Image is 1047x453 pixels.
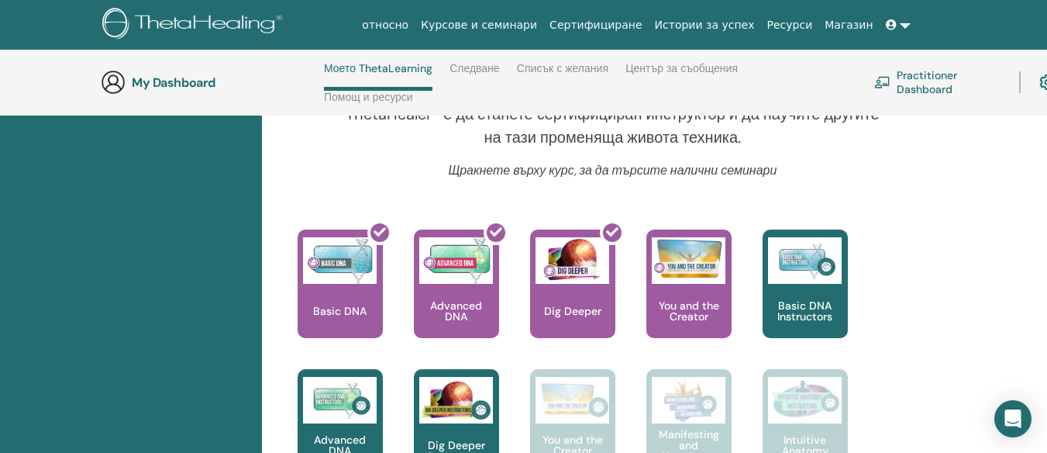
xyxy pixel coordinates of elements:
[763,230,848,369] a: Basic DNA Instructors Basic DNA Instructors
[646,300,732,322] p: You and the Creator
[761,11,819,40] a: Ресурси
[874,65,1001,99] a: Practitioner Dashboard
[768,237,842,284] img: Basic DNA Instructors
[356,11,415,40] a: относно
[449,62,500,87] a: Следване
[768,377,842,424] img: Intuitive Anatomy Instructors
[324,62,432,91] a: Моето ThetaLearning
[530,230,615,369] a: Dig Deeper Dig Deeper
[346,161,880,180] p: Щракнете върху курс, за да търсите налични семинари
[132,75,287,90] h3: My Dashboard
[517,62,608,87] a: Списък с желания
[324,91,413,116] a: Помощ и ресурси
[818,11,879,40] a: Магазин
[625,62,738,87] a: Център за съобщения
[994,400,1032,437] div: Open Intercom Messenger
[303,377,377,424] img: Advanced DNA Instructors
[298,230,383,369] a: Basic DNA Basic DNA
[649,11,761,40] a: Истории за успех
[102,8,288,43] img: logo.png
[543,11,648,40] a: Сертифициране
[874,76,890,88] img: chalkboard-teacher.svg
[652,377,725,424] img: Manifesting and Abundance Instructors
[419,237,493,284] img: Advanced DNA
[538,306,608,316] p: Dig Deeper
[303,237,377,284] img: Basic DNA
[652,237,725,280] img: You and the Creator
[763,300,848,322] p: Basic DNA Instructors
[536,237,609,284] img: Dig Deeper
[101,70,126,95] img: generic-user-icon.jpg
[536,377,609,424] img: You and the Creator Instructors
[414,300,499,322] p: Advanced DNA
[414,230,499,369] a: Advanced DNA Advanced DNA
[415,11,543,40] a: Курсове и семинари
[419,377,493,424] img: Dig Deeper Instructors
[646,230,732,369] a: You and the Creator You and the Creator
